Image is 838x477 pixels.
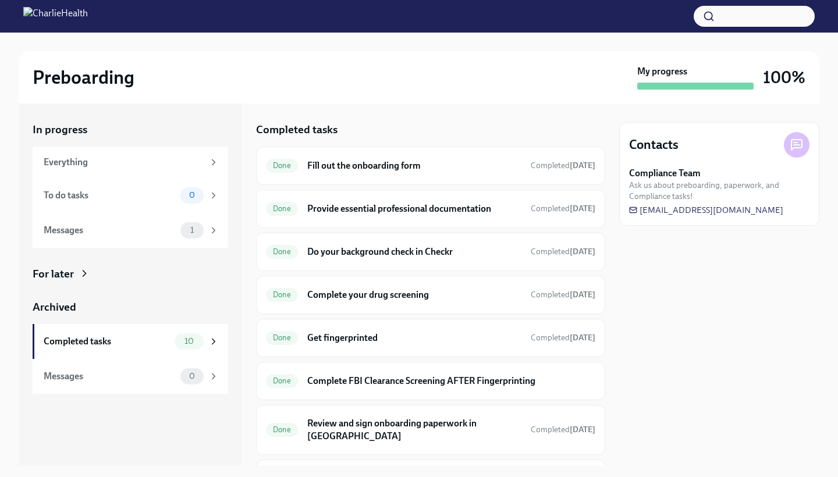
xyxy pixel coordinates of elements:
[531,333,595,343] span: Completed
[763,67,805,88] h3: 100%
[33,147,228,178] a: Everything
[33,359,228,394] a: Messages0
[531,332,595,343] span: October 3rd, 2025 16:35
[182,191,202,200] span: 0
[266,161,298,170] span: Done
[570,333,595,343] strong: [DATE]
[33,324,228,359] a: Completed tasks10
[44,335,170,348] div: Completed tasks
[44,156,204,169] div: Everything
[266,425,298,434] span: Done
[266,372,595,390] a: DoneComplete FBI Clearance Screening AFTER Fingerprinting
[266,290,298,299] span: Done
[266,376,298,385] span: Done
[531,160,595,171] span: October 1st, 2025 10:35
[629,136,679,154] h4: Contacts
[570,425,595,435] strong: [DATE]
[177,337,201,346] span: 10
[44,224,176,237] div: Messages
[266,204,298,213] span: Done
[307,375,595,387] h6: Complete FBI Clearance Screening AFTER Fingerprinting
[266,200,595,218] a: DoneProvide essential professional documentationCompleted[DATE]
[629,204,783,216] a: [EMAIL_ADDRESS][DOMAIN_NAME]
[33,122,228,137] a: In progress
[256,122,338,137] h5: Completed tasks
[182,372,202,380] span: 0
[266,156,595,175] a: DoneFill out the onboarding formCompleted[DATE]
[266,333,298,342] span: Done
[33,213,228,248] a: Messages1
[33,178,228,213] a: To do tasks0
[629,180,809,202] span: Ask us about preboarding, paperwork, and Compliance tasks!
[531,425,595,435] span: Completed
[33,266,74,282] div: For later
[266,247,298,256] span: Done
[266,415,595,445] a: DoneReview and sign onboarding paperwork in [GEOGRAPHIC_DATA]Completed[DATE]
[531,289,595,300] span: October 3rd, 2025 16:30
[570,204,595,213] strong: [DATE]
[629,167,701,180] strong: Compliance Team
[570,290,595,300] strong: [DATE]
[307,332,521,344] h6: Get fingerprinted
[44,189,176,202] div: To do tasks
[307,289,521,301] h6: Complete your drug screening
[23,7,88,26] img: CharlieHealth
[33,266,228,282] a: For later
[33,66,134,89] h2: Preboarding
[531,203,595,214] span: October 6th, 2025 16:34
[531,161,595,170] span: Completed
[183,226,201,234] span: 1
[307,159,521,172] h6: Fill out the onboarding form
[570,161,595,170] strong: [DATE]
[570,247,595,257] strong: [DATE]
[531,290,595,300] span: Completed
[307,417,521,443] h6: Review and sign onboarding paperwork in [GEOGRAPHIC_DATA]
[44,370,176,383] div: Messages
[266,243,595,261] a: DoneDo your background check in CheckrCompleted[DATE]
[33,300,228,315] a: Archived
[531,246,595,257] span: October 1st, 2025 11:33
[637,65,687,78] strong: My progress
[266,329,595,347] a: DoneGet fingerprintedCompleted[DATE]
[307,245,521,258] h6: Do your background check in Checkr
[531,247,595,257] span: Completed
[307,202,521,215] h6: Provide essential professional documentation
[531,424,595,435] span: October 6th, 2025 16:46
[531,204,595,213] span: Completed
[266,286,595,304] a: DoneComplete your drug screeningCompleted[DATE]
